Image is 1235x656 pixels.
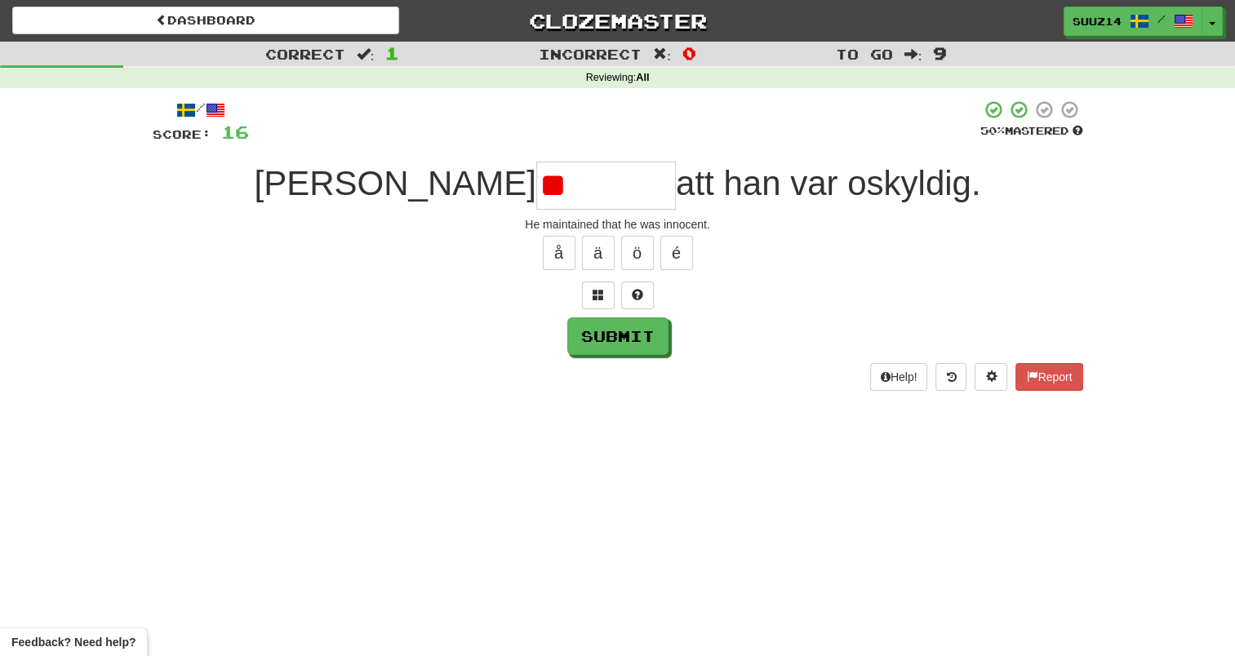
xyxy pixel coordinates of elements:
a: Suuz14 / [1064,7,1202,36]
span: [PERSON_NAME] [255,164,536,202]
span: Correct [265,46,345,62]
span: att han var oskyldig. [676,164,981,202]
button: Report [1015,363,1082,391]
button: Switch sentence to multiple choice alt+p [582,281,615,309]
button: Round history (alt+y) [935,363,966,391]
span: Suuz14 [1073,14,1122,29]
span: : [357,47,375,61]
button: ä [582,236,615,270]
span: 0 [682,43,696,63]
a: Dashboard [12,7,399,34]
span: : [653,47,671,61]
span: : [904,47,922,61]
span: 50 % [980,124,1005,137]
div: / [153,100,249,120]
strong: All [636,72,649,83]
button: Single letter hint - you only get 1 per sentence and score half the points! alt+h [621,281,654,309]
div: Mastered [980,124,1083,139]
div: He maintained that he was innocent. [153,216,1083,233]
span: 1 [385,43,399,63]
span: 9 [933,43,947,63]
button: Help! [870,363,928,391]
span: Incorrect [539,46,642,62]
button: é [660,236,693,270]
span: Score: [153,127,211,141]
button: å [543,236,575,270]
button: Submit [567,317,669,355]
button: ö [621,236,654,270]
span: Open feedback widget [11,634,135,650]
span: / [1157,13,1166,24]
a: Clozemaster [424,7,811,35]
span: 16 [221,122,249,142]
span: To go [836,46,893,62]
